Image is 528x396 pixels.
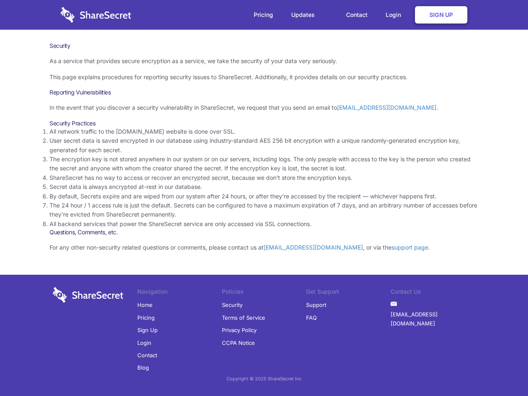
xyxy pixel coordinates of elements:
[49,229,478,236] h3: Questions, Comments, etc.
[49,243,478,252] p: For any other non-security related questions or comments, please contact us at , or via the .
[49,219,478,229] li: All backend services that power the ShareSecret service are only accessed via SSL connections.
[391,244,428,251] a: support page
[222,337,255,349] a: CCPA Notice
[137,299,153,311] a: Home
[49,89,478,96] h3: Reporting Vulnerabilities
[49,155,478,173] li: The encryption key is not stored anywhere in our system or on our servers, including logs. The on...
[53,287,123,303] img: logo-wordmark-white-trans-d4663122ce5f474addd5e946df7df03e33cb6a1c49d2221995e7729f52c070b2.svg
[49,42,478,49] h1: Security
[306,299,326,311] a: Support
[391,308,475,330] a: [EMAIL_ADDRESS][DOMAIN_NAME]
[377,2,413,28] a: Login
[137,361,149,374] a: Blog
[137,311,155,324] a: Pricing
[391,287,475,299] li: Contact Us
[415,6,467,24] a: Sign Up
[137,324,158,336] a: Sign Up
[306,311,317,324] a: FAQ
[49,57,478,66] p: As a service that provides secure encryption as a service, we take the security of your data very...
[61,7,131,23] img: logo-wordmark-white-trans-d4663122ce5f474addd5e946df7df03e33cb6a1c49d2221995e7729f52c070b2.svg
[137,349,157,361] a: Contact
[49,173,478,182] li: ShareSecret has no way to access or recover an encrypted secret, because we don’t store the encry...
[337,104,436,111] a: [EMAIL_ADDRESS][DOMAIN_NAME]
[137,337,151,349] a: Login
[245,2,281,28] a: Pricing
[222,324,257,336] a: Privacy Policy
[49,127,478,136] li: All network traffic to the [DOMAIN_NAME] website is done over SSL.
[49,182,478,191] li: Secret data is always encrypted at-rest in our database.
[49,136,478,155] li: User secret data is saved encrypted in our database using industry-standard AES 256 bit encryptio...
[49,120,478,127] h3: Security Practices
[222,299,243,311] a: Security
[264,244,363,251] a: [EMAIL_ADDRESS][DOMAIN_NAME]
[49,192,478,201] li: By default, Secrets expire and are wiped from our system after 24 hours, or after they’re accesse...
[49,201,478,219] li: The 24 hour / 1 access rule is just the default. Secrets can be configured to have a maximum expi...
[137,287,222,299] li: Navigation
[49,103,478,112] p: In the event that you discover a security vulnerability in ShareSecret, we request that you send ...
[306,287,391,299] li: Get Support
[222,287,306,299] li: Policies
[338,2,376,28] a: Contact
[49,73,478,82] p: This page explains procedures for reporting security issues to ShareSecret. Additionally, it prov...
[222,311,265,324] a: Terms of Service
